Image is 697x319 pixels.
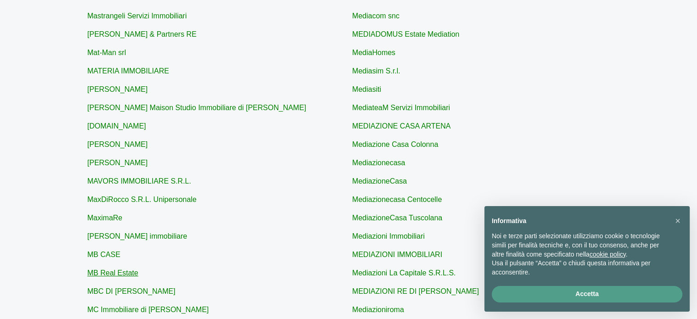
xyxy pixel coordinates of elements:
[352,85,381,93] a: Mediasiti
[352,67,401,75] a: Mediasim S.r.l.
[492,286,682,302] button: Accetta
[352,12,400,20] a: Mediacom snc
[88,49,126,56] a: Mat-Man srl
[352,49,395,56] a: MediaHomes
[352,159,406,167] a: Mediazionecasa
[88,251,121,258] a: MB CASE
[88,196,197,203] a: MaxDiRocco S.R.L. Unipersonale
[352,306,404,313] a: Mediazioniroma
[492,217,668,225] h2: Informativa
[88,159,148,167] a: [PERSON_NAME]
[88,214,122,222] a: MaximaRe
[352,140,439,148] a: Mediazione Casa Colonna
[352,196,442,203] a: Mediazionecasa Centocelle
[88,122,146,130] a: [DOMAIN_NAME]
[589,251,626,258] a: cookie policy - il link si apre in una nuova scheda
[352,251,442,258] a: MEDIAZIONI IMMOBILIARI
[492,259,668,277] p: Usa il pulsante “Accetta” o chiudi questa informativa per acconsentire.
[88,30,197,38] a: [PERSON_NAME] & Partners RE
[88,12,187,20] a: Mastrangeli Servizi Immobiliari
[675,216,681,226] span: ×
[352,269,456,277] a: Mediazioni La Capitale S.R.L.S.
[352,287,479,295] a: MEDIAZIONI RE DI [PERSON_NAME]
[670,213,685,228] button: Chiudi questa informativa
[88,104,306,112] a: [PERSON_NAME] Maison Studio Immobiliare di [PERSON_NAME]
[88,140,148,148] a: [PERSON_NAME]
[88,269,138,277] a: MB Real Estate
[88,85,148,93] a: [PERSON_NAME]
[352,177,407,185] a: MediazioneCasa
[352,214,443,222] a: MediazioneCasa Tuscolana
[352,122,451,130] a: MEDIAZIONE CASA ARTENA
[352,30,460,38] a: MEDIADOMUS Estate Mediation
[352,232,425,240] a: Mediazioni Immobiliari
[88,177,191,185] a: MAVORS IMMOBILIARE S.R.L.
[88,287,176,295] a: MBC DI [PERSON_NAME]
[492,232,668,259] p: Noi e terze parti selezionate utilizziamo cookie o tecnologie simili per finalità tecniche e, con...
[88,232,187,240] a: [PERSON_NAME] immobiliare
[88,306,209,313] a: MC Immobiliare di [PERSON_NAME]
[352,104,450,112] a: MediateaM Servizi Immobiliari
[88,67,169,75] a: MATERIA IMMOBILIARE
